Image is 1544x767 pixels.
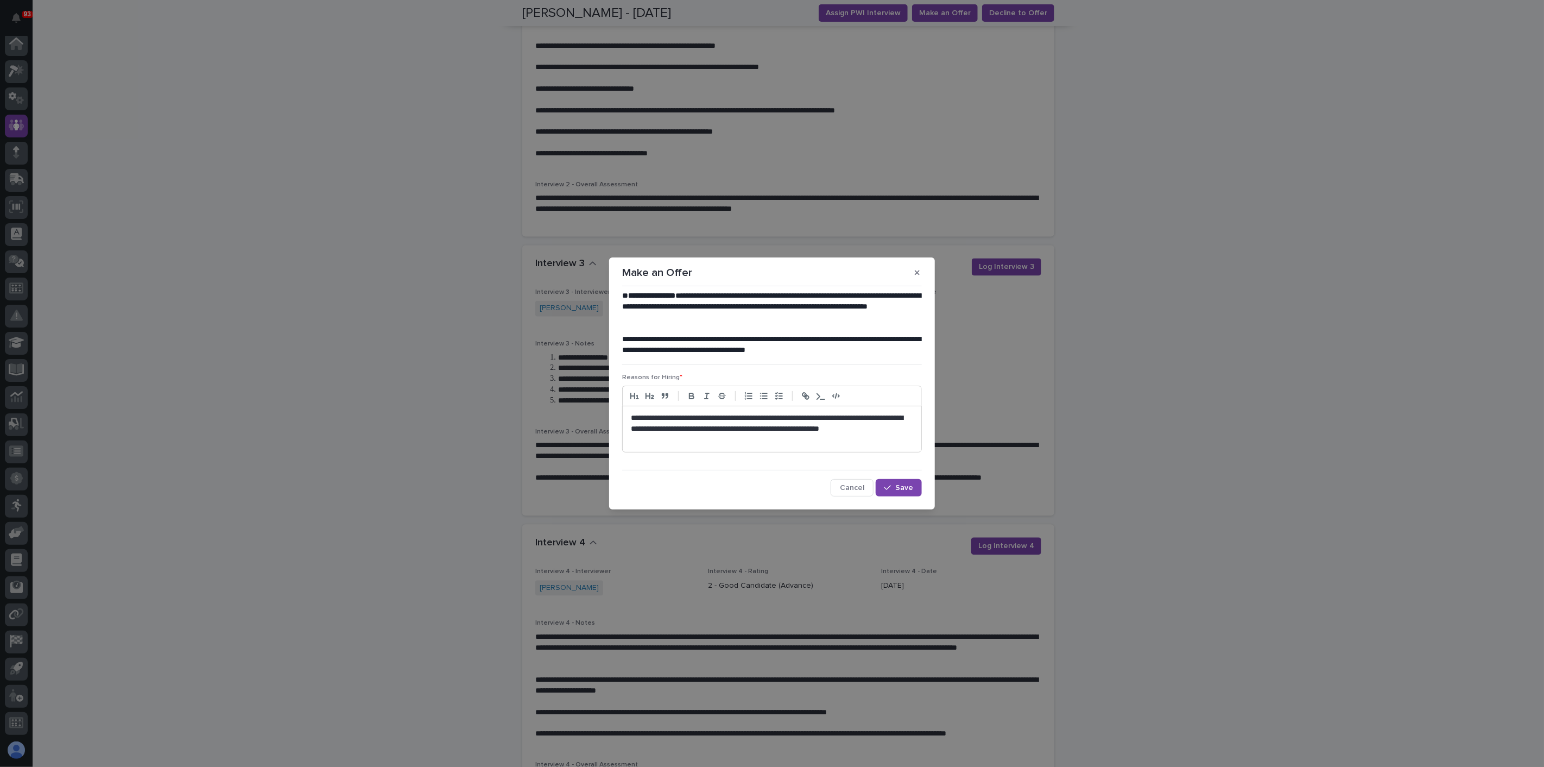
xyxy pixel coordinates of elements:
span: Cancel [840,484,864,492]
span: Save [895,484,913,492]
span: Reasons for Hiring [622,374,682,381]
p: Make an Offer [622,266,692,279]
button: Save [876,479,922,496]
button: Cancel [831,479,874,496]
